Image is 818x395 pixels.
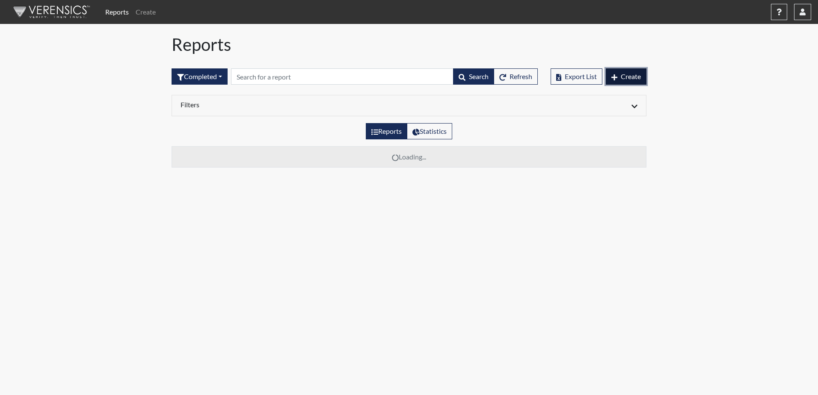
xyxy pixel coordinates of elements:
[172,68,228,85] div: Filter by interview status
[172,68,228,85] button: Completed
[231,68,453,85] input: Search by Registration ID, Interview Number, or Investigation Name.
[565,72,597,80] span: Export List
[510,72,532,80] span: Refresh
[407,123,452,139] label: View statistics about completed interviews
[172,34,646,55] h1: Reports
[606,68,646,85] button: Create
[621,72,641,80] span: Create
[172,147,646,168] td: Loading...
[494,68,538,85] button: Refresh
[551,68,602,85] button: Export List
[453,68,494,85] button: Search
[366,123,407,139] label: View the list of reports
[132,3,159,21] a: Create
[174,100,644,111] div: Click to expand/collapse filters
[102,3,132,21] a: Reports
[469,72,489,80] span: Search
[181,100,403,109] h6: Filters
